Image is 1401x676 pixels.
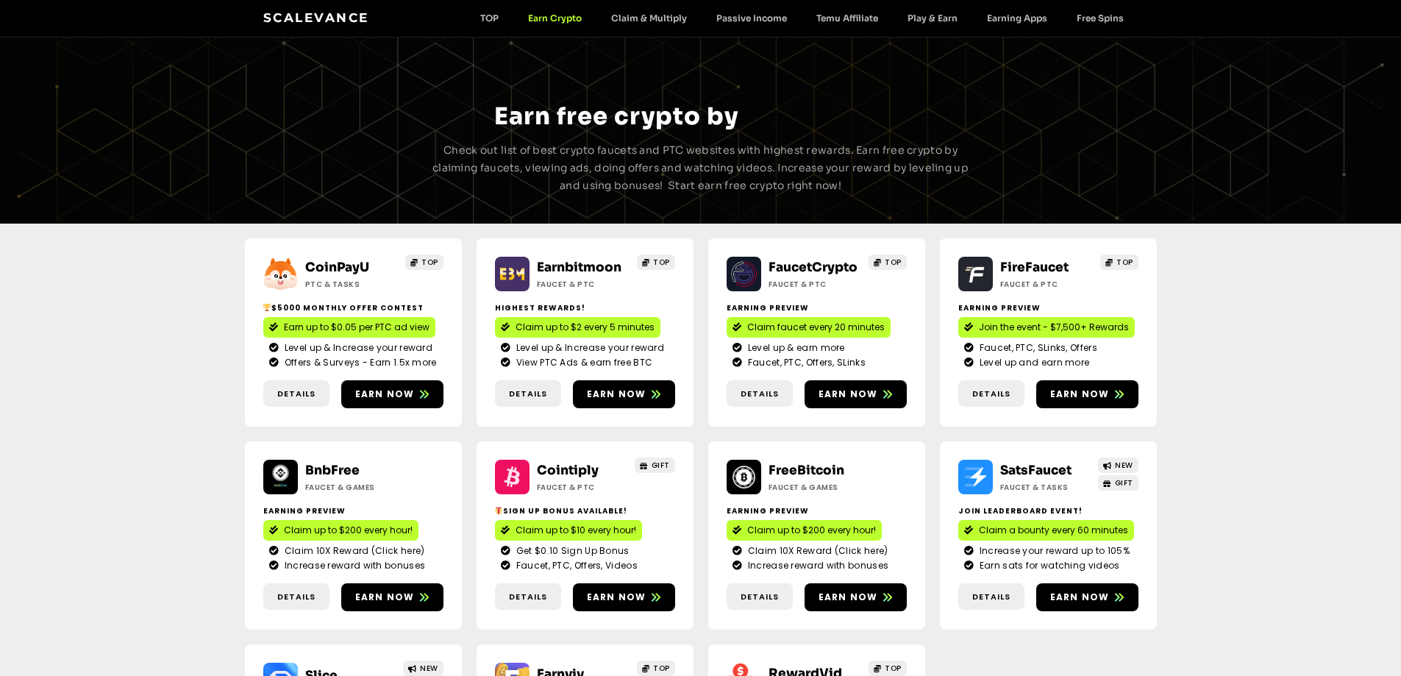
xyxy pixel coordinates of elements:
span: TOP [653,663,670,674]
span: Offers & Surveys - Earn 1.5x more [281,356,437,369]
img: 🎁 [495,507,502,514]
span: Earn now [1050,388,1110,401]
h2: Earning Preview [727,302,907,313]
span: Join the event - $7,500+ Rewards [979,321,1129,334]
span: Claim a bounty every 60 minutes [979,524,1128,537]
h2: Earning Preview [958,302,1138,313]
a: Passive Income [702,13,802,24]
h2: Faucet & PTC [537,482,629,493]
a: Details [495,380,561,408]
span: Earn sats for watching videos [976,559,1120,572]
h2: Faucet & PTC [769,279,860,290]
a: Claim a bounty every 60 minutes [958,520,1134,541]
a: GIFT [635,458,675,473]
nav: Menu [466,13,1138,24]
span: NEW [420,663,438,674]
span: Earn now [587,388,646,401]
span: Earn now [587,591,646,604]
a: Join the event - $7,500+ Rewards [958,317,1135,338]
span: NEW [1115,460,1133,471]
span: Details [741,591,779,603]
span: Claim up to $200 every hour! [747,524,876,537]
span: Details [277,591,316,603]
a: Earn now [573,380,675,408]
a: Earn now [805,583,907,611]
a: Claim 10X Reward (Click here) [732,544,901,558]
a: FreeBitcoin [769,463,844,478]
a: BnbFree [305,463,360,478]
span: Faucet, PTC, Offers, SLinks [744,356,866,369]
span: TOP [421,257,438,268]
h2: Earning Preview [727,505,907,516]
span: Earn now [819,591,878,604]
a: Earn now [341,380,443,408]
a: Cointiply [537,463,599,478]
span: Earn now [1050,591,1110,604]
h2: $5000 Monthly Offer contest [263,302,443,313]
span: TOP [1116,257,1133,268]
a: Details [727,583,793,611]
a: TOP [637,661,675,676]
span: Level up & earn more [744,341,845,355]
span: Details [509,591,547,603]
span: Increase reward with bonuses [744,559,888,572]
h2: ptc & Tasks [305,279,397,290]
a: TOP [869,661,907,676]
span: Level up & Increase your reward [513,341,664,355]
a: Claim up to $10 every hour! [495,520,642,541]
a: Earn now [573,583,675,611]
a: Temu Affiliate [802,13,893,24]
a: Details [263,583,329,611]
span: Earn free crypto by [494,102,738,131]
span: GIFT [1115,477,1133,488]
a: NEW [1098,458,1138,473]
a: Play & Earn [893,13,972,24]
a: NEW [403,661,443,676]
a: Claim faucet every 20 minutes [727,317,891,338]
span: Claim faucet every 20 minutes [747,321,885,334]
a: Earn up to $0.05 per PTC ad view [263,317,435,338]
a: Details [958,583,1024,611]
span: Level up & Increase your reward [281,341,432,355]
span: Earn now [355,591,415,604]
span: Claim 10X Reward (Click here) [744,544,888,558]
h2: Faucet & PTC [1000,279,1092,290]
span: Claim up to $10 every hour! [516,524,636,537]
span: Faucet, PTC, SLinks, Offers [976,341,1097,355]
span: Level up and earn more [976,356,1090,369]
a: TOP [869,255,907,270]
a: Earn now [805,380,907,408]
span: TOP [653,257,670,268]
a: Claim up to $200 every hour! [727,520,882,541]
h2: Highest Rewards! [495,302,675,313]
span: Claim up to $200 every hour! [284,524,413,537]
span: Earn now [819,388,878,401]
a: Free Spins [1062,13,1138,24]
a: Earn now [1036,583,1138,611]
a: CoinPayU [305,260,369,275]
span: Earn up to $0.05 per PTC ad view [284,321,429,334]
span: Faucet, PTC, Offers, Videos [513,559,638,572]
span: Get $0.10 Sign Up Bonus [513,544,630,558]
a: Details [263,380,329,408]
a: Earnbitmoon [537,260,621,275]
h2: Faucet & PTC [537,279,629,290]
a: Details [495,583,561,611]
span: TOP [885,663,902,674]
h2: Faucet & Games [305,482,397,493]
span: Details [509,388,547,400]
h2: Faucet & Games [769,482,860,493]
a: Claim up to $2 every 5 minutes [495,317,660,338]
h2: Faucet & Tasks [1000,482,1092,493]
span: Claim up to $2 every 5 minutes [516,321,655,334]
a: Scalevance [263,10,369,25]
a: Claim 10X Reward (Click here) [269,544,438,558]
a: TOP [1100,255,1138,270]
a: FaucetCrypto [769,260,858,275]
a: Details [727,380,793,408]
a: Earn now [1036,380,1138,408]
img: 🏆 [263,304,271,311]
a: TOP [466,13,513,24]
a: TOP [405,255,443,270]
a: Claim & Multiply [596,13,702,24]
